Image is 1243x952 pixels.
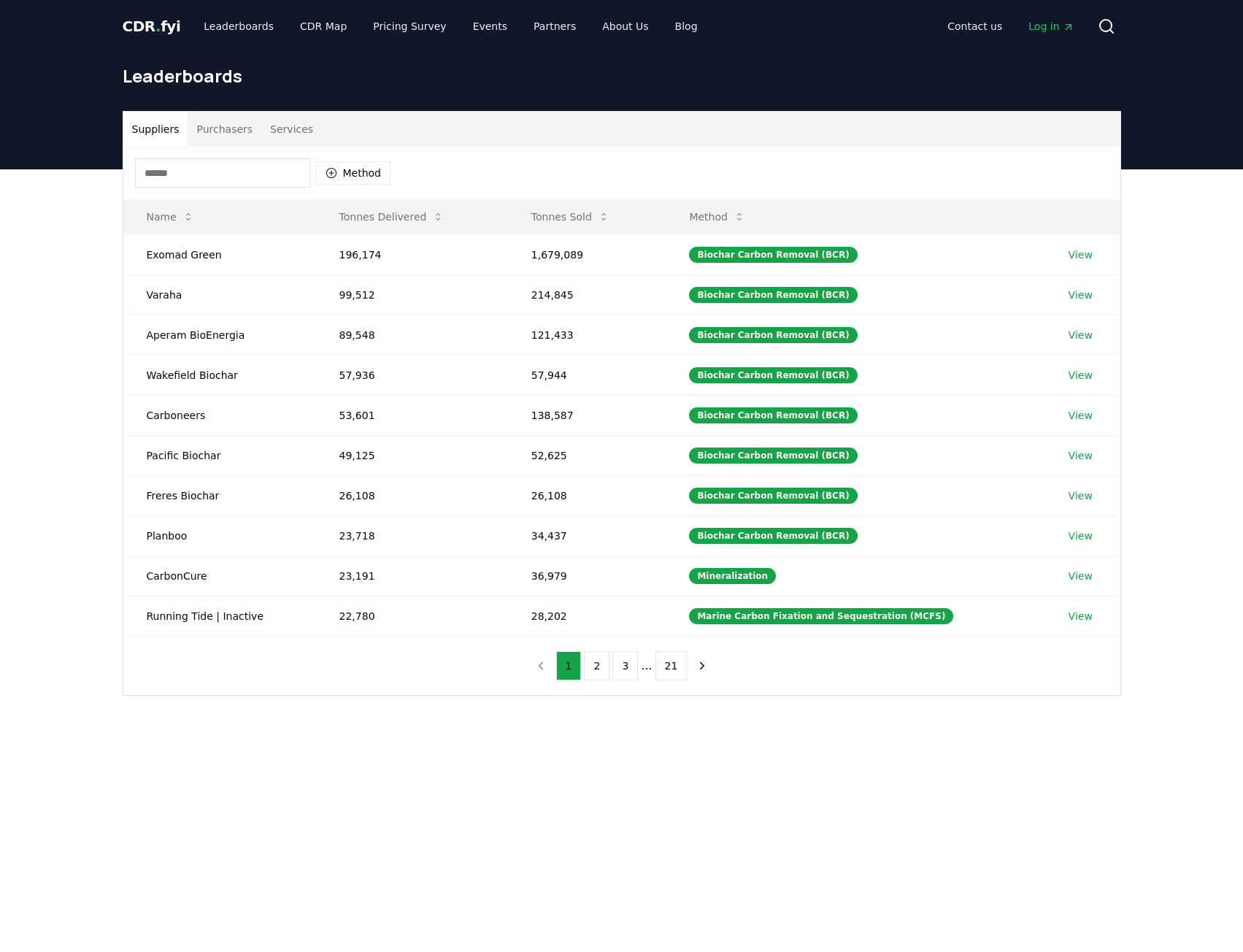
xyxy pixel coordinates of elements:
[123,275,316,315] td: Varaha
[556,651,582,680] button: 1
[584,651,609,680] button: 2
[508,596,666,636] td: 28,202
[123,556,316,596] td: CarbonCure
[361,13,458,39] a: Pricing Survey
[316,475,508,515] td: 26,108
[1069,247,1093,262] a: View
[689,488,857,504] div: Biochar Carbon Removal (BCR)
[123,596,316,636] td: Running Tide | Inactive
[936,13,1014,39] a: Contact us
[689,327,857,343] div: Biochar Carbon Removal (BCR)
[508,475,666,515] td: 26,108
[135,202,206,231] button: Name
[641,657,652,675] li: ...
[1028,19,1074,34] span: Log in
[123,395,316,435] td: Carboneers
[508,515,666,556] td: 34,437
[689,568,776,584] div: Mineralization
[192,13,709,39] nav: Main
[1069,529,1093,543] a: View
[612,651,638,680] button: 3
[316,275,508,315] td: 99,512
[316,435,508,475] td: 49,125
[590,13,660,39] a: About Us
[261,112,322,147] button: Services
[123,475,316,515] td: Freres Biochar
[316,355,508,395] td: 57,936
[1017,13,1085,39] a: Log in
[1069,569,1093,583] a: View
[123,16,181,37] a: CDR.fyi
[689,407,857,423] div: Biochar Carbon Removal (BCR)
[461,13,519,39] a: Events
[123,315,316,355] td: Aperam BioEnergia
[520,202,621,231] button: Tonnes Sold
[1069,288,1093,302] a: View
[689,448,857,464] div: Biochar Carbon Removal (BCR)
[123,18,181,35] span: CDR fyi
[1069,368,1093,383] a: View
[508,315,666,355] td: 121,433
[689,247,857,263] div: Biochar Carbon Removal (BCR)
[192,13,285,39] a: Leaderboards
[663,13,709,39] a: Blog
[508,435,666,475] td: 52,625
[689,287,857,303] div: Biochar Carbon Removal (BCR)
[689,608,953,624] div: Marine Carbon Fixation and Sequestration (MCFS)
[123,112,188,147] button: Suppliers
[316,161,391,185] button: Method
[188,112,261,147] button: Purchasers
[1069,488,1093,503] a: View
[328,202,456,231] button: Tonnes Delivered
[1069,448,1093,463] a: View
[123,64,1121,88] h1: Leaderboards
[155,18,161,35] span: .
[677,202,757,231] button: Method
[316,315,508,355] td: 89,548
[522,13,588,39] a: Partners
[508,355,666,395] td: 57,944
[123,515,316,556] td: Planboo
[123,435,316,475] td: Pacific Biochar
[508,395,666,435] td: 138,587
[508,556,666,596] td: 36,979
[316,395,508,435] td: 53,601
[936,13,1085,39] nav: Main
[288,13,358,39] a: CDR Map
[316,234,508,275] td: 196,174
[689,528,857,544] div: Biochar Carbon Removal (BCR)
[1069,328,1093,342] a: View
[655,651,688,680] button: 21
[690,651,715,680] button: next page
[689,367,857,383] div: Biochar Carbon Removal (BCR)
[1069,609,1093,623] a: View
[508,234,666,275] td: 1,679,089
[316,515,508,556] td: 23,718
[1069,408,1093,423] a: View
[123,234,316,275] td: Exomad Green
[316,596,508,636] td: 22,780
[123,355,316,395] td: Wakefield Biochar
[508,275,666,315] td: 214,845
[316,556,508,596] td: 23,191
